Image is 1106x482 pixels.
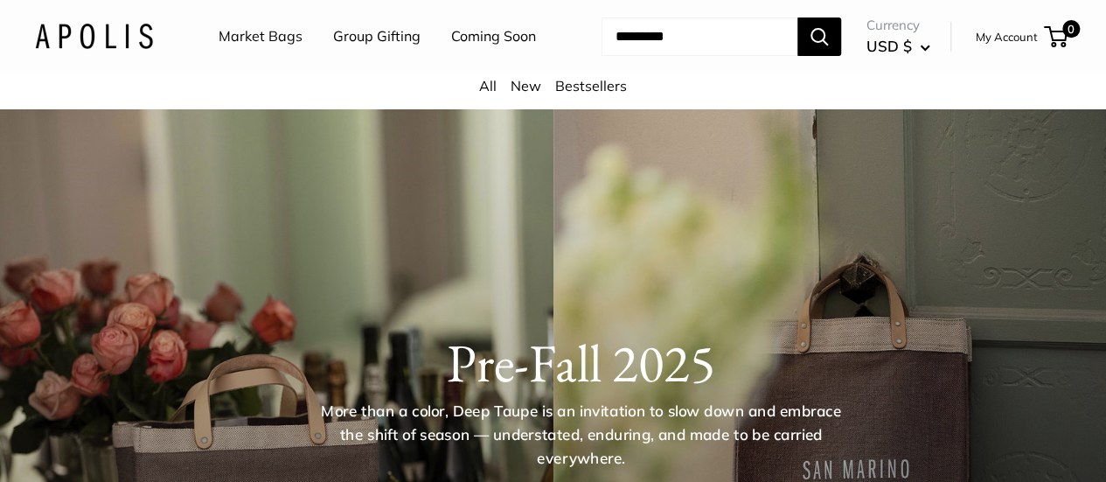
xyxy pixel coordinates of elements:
a: My Account [976,26,1038,47]
button: Search [797,17,841,56]
span: USD $ [866,37,912,55]
a: Coming Soon [451,24,536,50]
a: Bestsellers [555,77,627,94]
a: Group Gifting [333,24,421,50]
a: New [511,77,541,94]
button: USD $ [866,32,930,60]
span: Currency [866,13,930,38]
p: More than a color, Deep Taupe is an invitation to slow down and embrace the shift of season — und... [310,401,851,471]
h1: Pre-Fall 2025 [88,332,1073,395]
a: All [479,77,497,94]
img: Apolis [35,24,153,49]
a: Market Bags [219,24,303,50]
a: 0 [1046,26,1068,47]
input: Search... [602,17,797,56]
span: 0 [1062,20,1080,38]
